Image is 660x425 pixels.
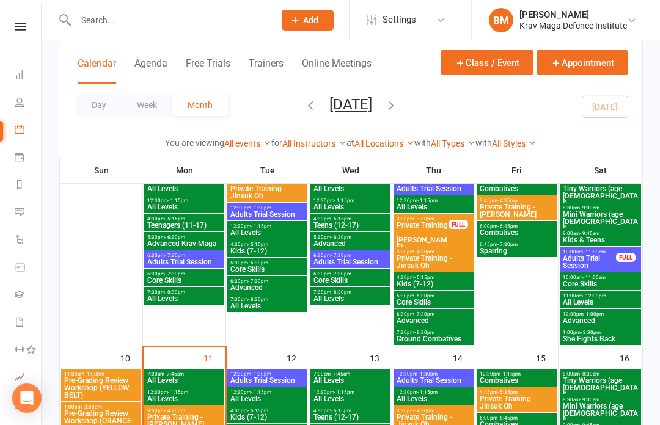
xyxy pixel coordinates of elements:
button: Day [76,94,122,116]
span: All Levels [147,203,222,211]
span: Advanced [562,317,639,324]
a: Calendar [15,117,42,145]
span: 6:30pm [396,311,471,317]
div: 15 [536,347,558,368]
span: 12:30pm [147,390,222,395]
div: 16 [620,347,642,368]
span: Adults Trial Session [313,258,388,266]
span: - 1:15pm [417,390,438,395]
span: Adults Trial Session [396,185,471,192]
span: All Levels [147,377,222,384]
span: 3:30pm [396,249,471,255]
span: - 5:15pm [165,216,185,222]
span: All Levels [396,395,471,402]
a: People [15,90,42,117]
span: - 1:15pm [417,198,438,203]
span: - 4:20pm [414,249,435,255]
span: Advanced [313,240,388,247]
span: - 6:30pm [414,293,435,299]
span: 12:30pm [396,371,471,377]
span: All Levels [147,185,222,192]
button: Class / Event [441,50,533,75]
button: Month [172,94,228,116]
span: Core Skills [147,277,222,284]
span: Combatives [479,377,554,384]
span: - 7:30pm [331,271,351,277]
div: 13 [370,347,392,368]
span: - 5:15pm [331,216,351,222]
span: 4:30pm [313,216,388,222]
div: 12 [287,347,309,368]
span: Private Training - Jinsuk Oh [396,255,471,269]
span: - 5:15pm [331,408,351,413]
span: Teens (12-17) [313,222,388,229]
span: 12:30pm [396,198,471,203]
span: - 11:00am [583,275,606,280]
span: 1:00pm [64,404,139,410]
span: - 4:20pm [165,408,185,413]
span: 4:45pm [479,390,554,395]
span: - 7:30pm [331,253,351,258]
a: Product Sales [15,255,42,282]
button: Agenda [134,57,167,84]
span: Private Training - Jinsuk Oh [479,395,554,410]
span: 10:00am [562,275,639,280]
span: 7:30pm [230,297,305,302]
span: - 1:30pm [251,205,271,211]
span: All Levels [313,377,388,384]
a: All Locations [354,139,414,148]
span: Pre-Grading Review Workshop (YELLOW BELT) [64,377,139,399]
span: - 7:30pm [248,278,268,284]
a: All events [224,139,271,148]
a: Reports [15,172,42,200]
span: 12:30pm [396,390,471,395]
th: Fri [475,158,559,183]
span: 8:00am [562,371,639,377]
span: - 8:30pm [331,289,351,295]
span: 12:30pm [313,198,388,203]
span: - 1:30pm [417,371,438,377]
span: Ground Combatives [396,335,471,343]
span: Core Skills [396,299,471,306]
span: Kids (7-12) [230,247,305,255]
span: - 7:30pm [165,253,185,258]
span: Private Training - [PERSON_NAME], [PERSON_NAME] [396,222,449,266]
button: Add [282,10,334,31]
span: 4:30pm [147,216,222,222]
span: 8:30am [562,205,639,211]
th: Wed [309,158,392,183]
span: - 5:15pm [248,242,268,247]
span: 10:00am [562,249,617,255]
th: Sun [60,158,143,183]
span: Advanced Krav Maga [147,240,222,247]
span: - 2:30pm [581,330,601,335]
span: Private Training - Jinsuk Oh [230,185,305,200]
span: - 1:15pm [251,390,271,395]
button: Appointment [537,50,628,75]
strong: with [475,138,492,148]
span: - 7:45am [164,371,184,377]
span: She Fights Back [562,335,639,343]
span: 6:45pm [479,242,554,247]
span: All Levels [147,295,222,302]
span: 7:30pm [147,289,222,295]
strong: at [346,138,354,148]
span: Adults Trial Session [396,377,471,384]
span: 12:30pm [313,390,388,395]
div: BM [489,8,513,32]
strong: for [271,138,282,148]
button: [DATE] [329,96,372,113]
div: FULL [616,253,636,262]
button: Week [122,94,172,116]
input: Search... [72,12,266,29]
span: Adults Trial Session [562,255,617,269]
span: - 6:45pm [497,415,518,421]
span: - 11:00am [583,249,606,255]
span: - 6:30pm [165,234,185,240]
span: All Levels [562,299,639,306]
span: 9:00am [562,231,639,236]
span: Core Skills [313,277,388,284]
span: - 1:15pm [334,390,354,395]
span: 4:30pm [313,408,388,413]
span: - 4:35pm [497,198,518,203]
